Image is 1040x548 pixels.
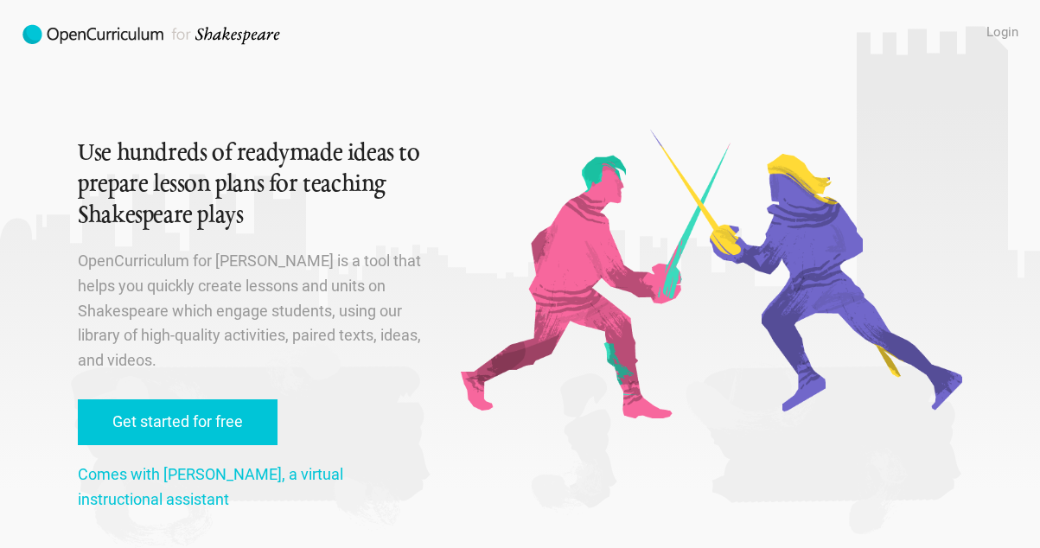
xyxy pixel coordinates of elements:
[78,399,278,445] a: Get started for free
[78,249,425,373] p: OpenCurriculum for [PERSON_NAME] is a tool that helps you quickly create lessons and units on Sha...
[22,22,281,48] img: logo.png
[78,138,425,232] h1: Use hundreds of readymade ideas to prepare lesson plans for teaching Shakespeare plays
[986,24,1018,40] a: Login
[461,130,961,418] img: hero.png
[78,465,343,508] a: Comes with [PERSON_NAME], a virtual instructional assistant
